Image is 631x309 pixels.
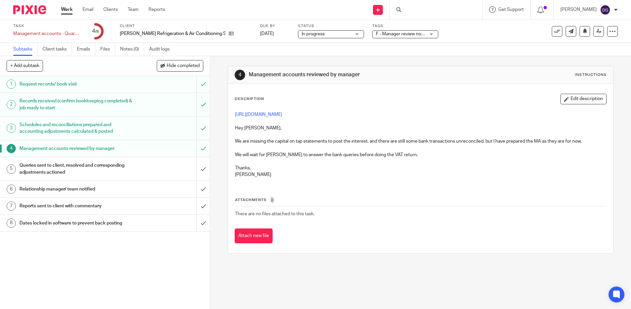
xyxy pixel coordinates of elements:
[235,125,606,131] p: Hey [PERSON_NAME],
[7,123,16,133] div: 3
[120,23,252,29] label: Client
[43,43,72,56] a: Client tasks
[157,60,203,71] button: Hide completed
[128,6,139,13] a: Team
[77,43,95,56] a: Emails
[498,7,524,12] span: Get Support
[13,30,79,37] div: Management accounts - Quarterly
[13,23,79,29] label: Task
[575,72,607,78] div: Instructions
[149,6,165,13] a: Reports
[83,6,93,13] a: Email
[235,171,606,178] p: [PERSON_NAME]
[120,43,144,56] a: Notes (0)
[103,6,118,13] a: Clients
[19,218,133,228] h1: Dates locked in software to prevent back posting
[92,27,99,35] div: 4
[7,201,16,211] div: 7
[560,6,597,13] p: [PERSON_NAME]
[600,5,611,15] img: svg%3E
[19,79,133,89] h1: Request records/ book visit
[249,71,435,78] h1: Management accounts reviewed by manager
[235,70,245,80] div: 4
[7,185,16,194] div: 6
[235,212,315,216] span: There are no files attached to this task.
[7,219,16,228] div: 8
[7,100,16,109] div: 2
[235,228,273,243] button: Attach new file
[235,165,606,171] p: Thanks,
[19,120,133,137] h1: Schedules and reconciliations prepared and accounting adjustments calculated & posted
[235,138,606,145] p: We are missing the capital on tap statements to post the interest, and there are still some bank ...
[302,32,325,36] span: In progress
[7,144,16,153] div: 4
[19,160,133,177] h1: Queries sent to client, resolved and corresponding adjustments actioned
[7,164,16,174] div: 5
[235,96,264,102] p: Description
[298,23,364,29] label: Status
[7,80,16,89] div: 1
[560,94,607,104] button: Edit description
[95,30,99,33] small: /8
[376,32,458,36] span: F - Manager review notes to be actioned
[19,96,133,113] h1: Records received (confirm bookkeeping completed) & job ready to start
[167,63,200,69] span: Hide completed
[260,31,274,36] span: [DATE]
[149,43,175,56] a: Audit logs
[19,201,133,211] h1: Reports sent to client with commentary
[235,152,606,158] p: We will wait for [PERSON_NAME] to answer the bank queries before doing the VAT return.
[61,6,73,13] a: Work
[13,43,38,56] a: Subtasks
[19,184,133,194] h1: Relationship manager/ team notified
[235,112,282,117] a: [URL][DOMAIN_NAME]
[7,60,43,71] button: + Add subtask
[19,144,133,154] h1: Management accounts reviewed by manager
[235,198,267,202] span: Attachments
[13,5,46,14] img: Pixie
[120,30,225,37] p: [PERSON_NAME] Refrigeration & Air Conditioning Services Limited
[260,23,290,29] label: Due by
[100,43,115,56] a: Files
[372,23,438,29] label: Tags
